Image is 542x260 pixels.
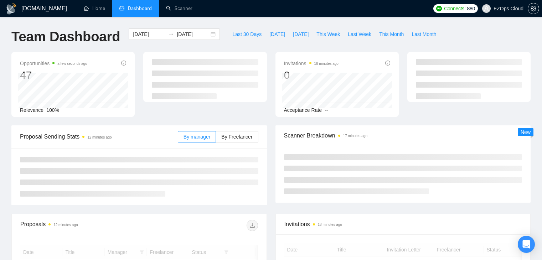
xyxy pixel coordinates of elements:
button: [DATE] [289,28,313,40]
span: By Freelancer [221,134,252,140]
button: Last 30 Days [228,28,265,40]
span: 100% [46,107,59,113]
span: info-circle [121,61,126,66]
span: swap-right [168,31,174,37]
span: to [168,31,174,37]
button: Last Month [408,28,440,40]
div: Open Intercom Messenger [518,236,535,253]
span: Last Week [348,30,371,38]
img: upwork-logo.png [436,6,442,11]
span: Opportunities [20,59,87,68]
a: searchScanner [166,5,192,11]
input: End date [177,30,209,38]
time: 12 minutes ago [87,135,112,139]
div: 0 [284,68,339,82]
button: setting [528,3,539,14]
span: Dashboard [128,5,152,11]
div: 47 [20,68,87,82]
span: [DATE] [293,30,309,38]
span: dashboard [119,6,124,11]
span: Invitations [284,220,522,229]
time: 18 minutes ago [318,223,342,227]
time: 17 minutes ago [343,134,367,138]
input: Start date [133,30,165,38]
img: logo [6,3,17,15]
a: homeHome [84,5,105,11]
button: [DATE] [265,28,289,40]
span: Scanner Breakdown [284,131,522,140]
span: This Month [379,30,404,38]
time: a few seconds ago [57,62,87,66]
div: Proposals [20,220,139,231]
button: This Week [313,28,344,40]
span: Invitations [284,59,339,68]
span: user [484,6,489,11]
span: Last Month [412,30,436,38]
span: [DATE] [269,30,285,38]
span: By manager [184,134,210,140]
span: New [521,129,531,135]
span: This Week [316,30,340,38]
span: Acceptance Rate [284,107,322,113]
time: 18 minutes ago [314,62,339,66]
span: Last 30 Days [232,30,262,38]
span: info-circle [385,61,390,66]
a: setting [528,6,539,11]
time: 12 minutes ago [53,223,78,227]
span: Relevance [20,107,43,113]
span: 880 [467,5,475,12]
h1: Team Dashboard [11,28,120,45]
span: Proposal Sending Stats [20,132,178,141]
button: Last Week [344,28,375,40]
span: -- [325,107,328,113]
span: Connects: [444,5,465,12]
button: This Month [375,28,408,40]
